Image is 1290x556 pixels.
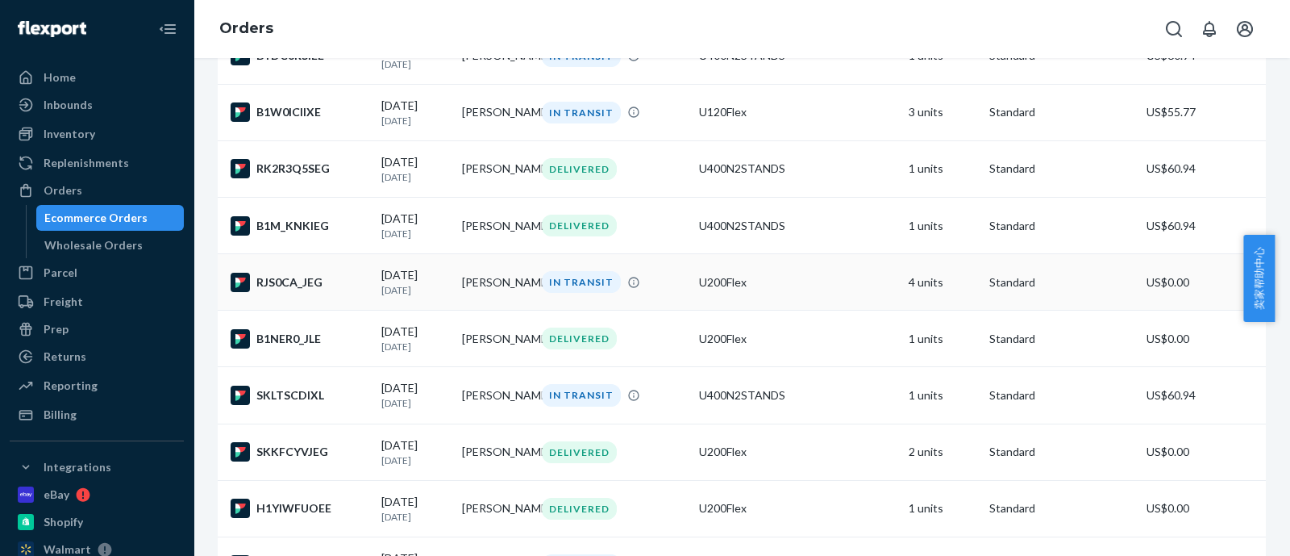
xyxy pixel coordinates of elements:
[699,104,896,120] div: U120Flex
[456,254,536,311] td: [PERSON_NAME]
[1140,84,1266,140] td: US$55.77
[902,367,983,424] td: 1 units
[381,494,449,524] div: [DATE]
[542,384,621,406] div: IN TRANSIT
[231,499,368,518] div: H1YIWFUOEE
[456,84,536,140] td: [PERSON_NAME]
[381,114,449,128] p: [DATE]
[699,274,896,291] div: U200Flex
[231,159,368,178] div: RK2R3Q5SEG
[44,265,77,281] div: Parcel
[1158,13,1190,45] button: Open Search Box
[10,344,184,370] a: Returns
[902,140,983,197] td: 1 units
[381,98,449,128] div: [DATE]
[699,387,896,403] div: U400N2STANDS
[456,480,536,537] td: [PERSON_NAME]
[44,321,69,337] div: Prep
[44,349,86,365] div: Returns
[231,216,368,236] div: B1M_KNKIEG
[36,205,185,231] a: Ecommerce Orders
[989,104,1134,120] p: Standard
[381,454,449,467] p: [DATE]
[1140,254,1266,311] td: US$0.00
[10,178,184,203] a: Orders
[231,102,368,122] div: B1W0ICIIXE
[10,92,184,118] a: Inbounds
[381,340,449,353] p: [DATE]
[1140,480,1266,537] td: US$0.00
[542,498,617,520] div: DELIVERED
[206,6,286,52] ol: breadcrumbs
[44,69,76,86] div: Home
[10,373,184,399] a: Reporting
[231,273,368,292] div: RJS0CA_JEG
[989,218,1134,234] p: Standard
[699,500,896,516] div: U200Flex
[10,121,184,147] a: Inventory
[231,386,368,405] div: SKLTSCDIXL
[456,198,536,254] td: [PERSON_NAME]
[44,97,93,113] div: Inbounds
[456,140,536,197] td: [PERSON_NAME]
[10,65,184,90] a: Home
[10,454,184,480] button: Integrations
[902,311,983,367] td: 1 units
[542,271,621,293] div: IN TRANSIT
[699,444,896,460] div: U200Flex
[542,102,621,123] div: IN TRANSIT
[902,254,983,311] td: 4 units
[44,459,111,475] div: Integrations
[989,161,1134,177] p: Standard
[44,182,82,199] div: Orders
[1140,367,1266,424] td: US$60.94
[1243,235,1275,322] span: 卖家帮助中心
[1140,140,1266,197] td: US$60.94
[542,158,617,180] div: DELIVERED
[456,311,536,367] td: [PERSON_NAME]
[542,328,617,349] div: DELIVERED
[381,324,449,353] div: [DATE]
[381,227,449,240] p: [DATE]
[18,21,86,37] img: Flexport logo
[989,331,1134,347] p: Standard
[44,407,77,423] div: Billing
[989,444,1134,460] p: Standard
[381,283,449,297] p: [DATE]
[219,19,273,37] a: Orders
[699,161,896,177] div: U400N2STANDS
[10,482,184,508] a: eBay
[1140,424,1266,480] td: US$0.00
[44,514,83,530] div: Shopify
[36,232,185,258] a: Wholesale Orders
[989,274,1134,291] p: Standard
[10,260,184,286] a: Parcel
[152,13,184,45] button: Close Navigation
[902,480,983,537] td: 1 units
[542,441,617,463] div: DELIVERED
[231,329,368,349] div: B1NER0_JLE
[10,402,184,428] a: Billing
[902,198,983,254] td: 1 units
[231,442,368,462] div: SKKFCYVJEG
[381,57,449,71] p: [DATE]
[10,289,184,315] a: Freight
[10,150,184,176] a: Replenishments
[44,294,83,310] div: Freight
[381,154,449,184] div: [DATE]
[1140,198,1266,254] td: US$60.94
[44,378,98,394] div: Reporting
[44,210,148,226] div: Ecommerce Orders
[381,396,449,410] p: [DATE]
[381,211,449,240] div: [DATE]
[1193,13,1225,45] button: Open notifications
[699,331,896,347] div: U200Flex
[1140,311,1266,367] td: US$0.00
[44,155,129,171] div: Replenishments
[44,237,143,253] div: Wholesale Orders
[44,487,69,503] div: eBay
[381,510,449,524] p: [DATE]
[989,500,1134,516] p: Standard
[699,218,896,234] div: U400N2STANDS
[381,170,449,184] p: [DATE]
